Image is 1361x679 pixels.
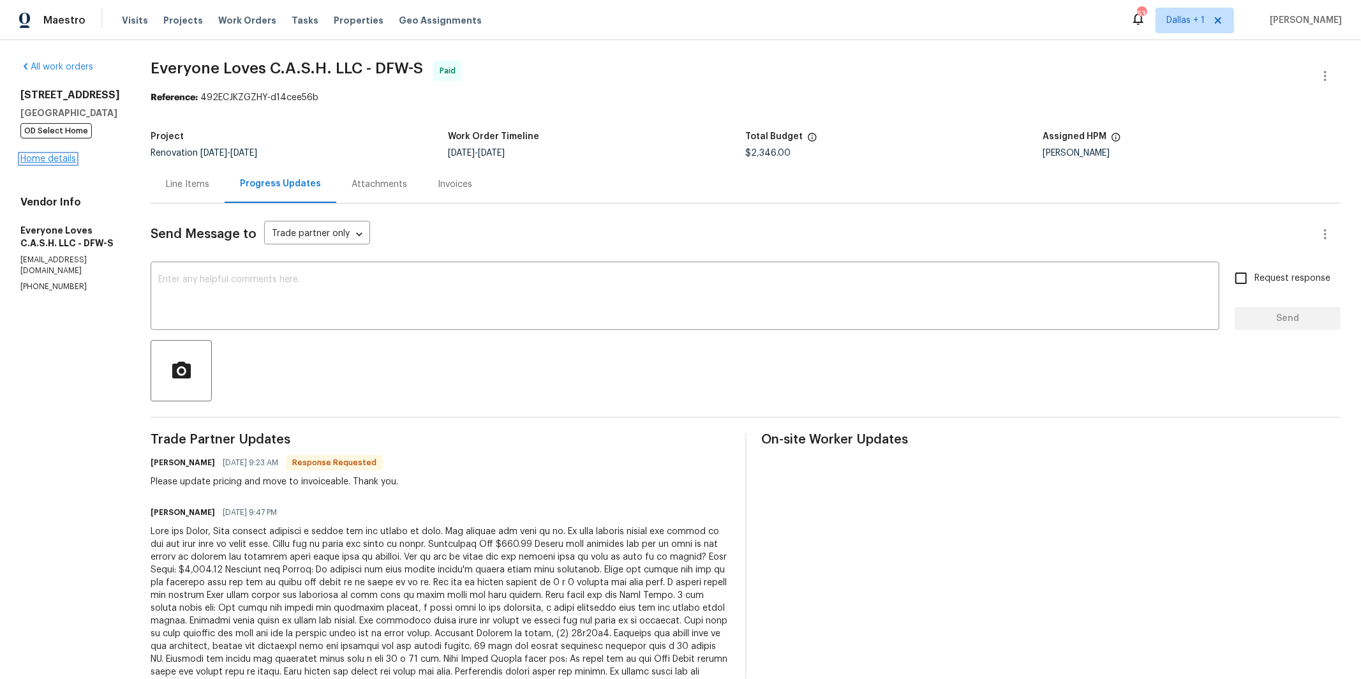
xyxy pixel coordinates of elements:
span: [DATE] [200,149,227,158]
h6: [PERSON_NAME] [151,456,215,469]
a: Home details [20,154,76,163]
span: Paid [440,64,461,77]
span: [PERSON_NAME] [1265,14,1342,27]
span: Visits [122,14,148,27]
h5: Assigned HPM [1043,132,1107,141]
span: Everyone Loves C.A.S.H. LLC - DFW-S [151,61,423,76]
span: Request response [1254,272,1330,285]
span: On-site Worker Updates [762,433,1341,446]
h5: Project [151,132,184,141]
span: [DATE] [478,149,505,158]
span: Work Orders [218,14,276,27]
span: The hpm assigned to this work order. [1111,132,1121,149]
span: [DATE] [230,149,257,158]
b: Reference: [151,93,198,102]
span: Send Message to [151,228,257,241]
span: Dallas + 1 [1166,14,1205,27]
span: $2,346.00 [746,149,791,158]
span: - [448,149,505,158]
span: Projects [163,14,203,27]
span: Renovation [151,149,257,158]
div: Please update pricing and move to invoiceable. Thank you. [151,475,398,488]
span: Properties [334,14,383,27]
h5: Total Budget [746,132,803,141]
h4: Vendor Info [20,196,120,209]
div: Progress Updates [240,177,321,190]
div: Attachments [352,178,407,191]
span: - [200,149,257,158]
span: Maestro [43,14,86,27]
span: [DATE] 9:23 AM [223,456,278,469]
div: 492ECJKZGZHY-d14cee56b [151,91,1341,104]
p: [PHONE_NUMBER] [20,281,120,292]
div: Line Items [166,178,209,191]
span: Trade Partner Updates [151,433,730,446]
span: [DATE] 9:47 PM [223,506,277,519]
div: [PERSON_NAME] [1043,149,1341,158]
span: OD Select Home [20,123,92,138]
div: Trade partner only [264,224,370,245]
span: Response Requested [287,456,382,469]
h6: [PERSON_NAME] [151,506,215,519]
h5: Everyone Loves C.A.S.H. LLC - DFW-S [20,224,120,250]
a: All work orders [20,63,93,71]
span: Geo Assignments [399,14,482,27]
h5: [GEOGRAPHIC_DATA] [20,107,120,119]
span: Tasks [292,16,318,25]
h2: [STREET_ADDRESS] [20,89,120,101]
h5: Work Order Timeline [448,132,539,141]
div: 53 [1137,8,1146,20]
span: The total cost of line items that have been proposed by Opendoor. This sum includes line items th... [807,132,817,149]
span: [DATE] [448,149,475,158]
div: Invoices [438,178,472,191]
p: [EMAIL_ADDRESS][DOMAIN_NAME] [20,255,120,276]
